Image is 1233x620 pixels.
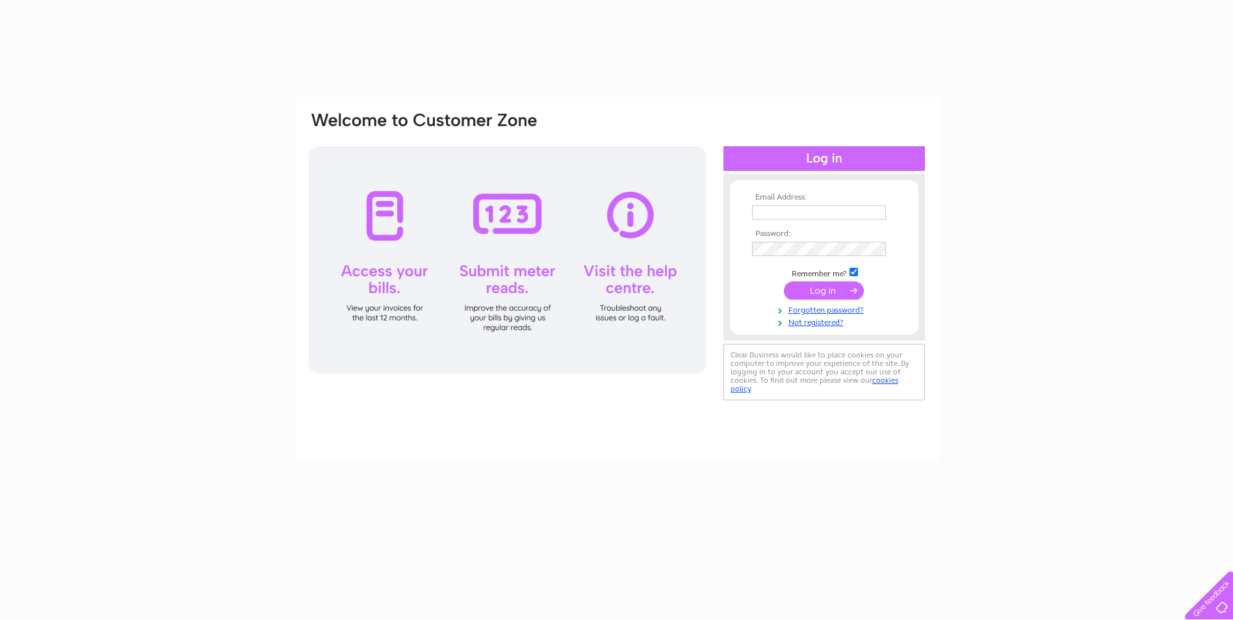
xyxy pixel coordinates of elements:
[752,303,900,315] a: Forgotten password?
[752,315,900,328] a: Not registered?
[731,376,898,393] a: cookies policy
[749,229,900,239] th: Password:
[723,344,925,400] div: Clear Business would like to place cookies on your computer to improve your experience of the sit...
[749,193,900,202] th: Email Address:
[784,281,864,300] input: Submit
[749,266,900,279] td: Remember me?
